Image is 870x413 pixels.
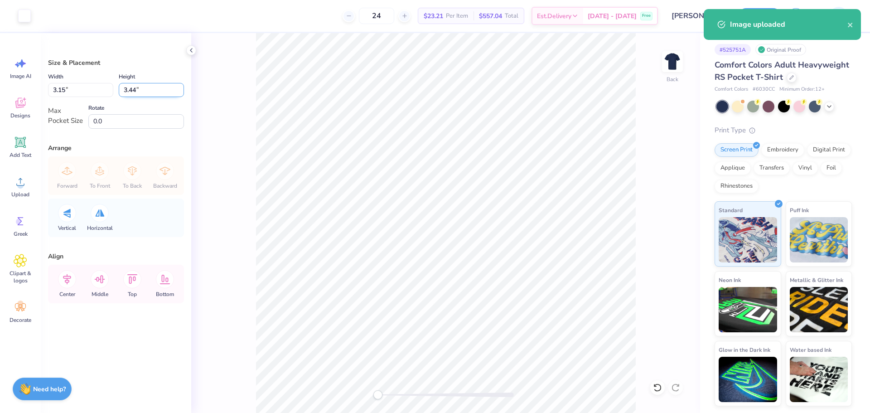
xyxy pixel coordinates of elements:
div: Applique [715,161,751,175]
span: Decorate [10,316,31,324]
div: Size & Placement [48,58,184,68]
span: Comfort Colors [715,86,748,93]
span: Minimum Order: 12 + [779,86,825,93]
div: Screen Print [715,143,759,157]
span: Glow in the Dark Ink [719,345,770,355]
span: Greek [14,230,28,238]
button: close [847,19,854,30]
span: $23.21 [424,11,443,21]
a: CF [815,7,852,25]
div: Back [667,75,678,83]
span: Puff Ink [790,205,809,215]
img: Metallic & Glitter Ink [790,287,848,332]
img: Puff Ink [790,217,848,262]
span: Metallic & Glitter Ink [790,275,843,285]
span: Standard [719,205,743,215]
span: Clipart & logos [5,270,35,284]
img: Water based Ink [790,357,848,402]
span: Total [505,11,518,21]
div: Arrange [48,143,184,153]
div: Accessibility label [373,390,382,399]
div: Transfers [754,161,790,175]
span: Add Text [10,151,31,159]
img: Standard [719,217,777,262]
span: Top [128,291,137,298]
div: Digital Print [807,143,851,157]
span: Middle [92,291,108,298]
span: Image AI [10,73,31,80]
div: Max Pocket Size [48,106,83,126]
img: Neon Ink [719,287,777,332]
img: Glow in the Dark Ink [719,357,777,402]
span: Vertical [58,224,76,232]
span: Neon Ink [719,275,741,285]
div: Embroidery [761,143,804,157]
span: Horizontal [87,224,113,232]
span: Est. Delivery [537,11,571,21]
img: Cholo Fernandez [830,7,848,25]
div: Original Proof [755,44,806,55]
div: # 525751A [715,44,751,55]
span: Upload [11,191,29,198]
div: Print Type [715,125,852,136]
label: Rotate [88,102,104,113]
img: Back [663,53,681,71]
span: Center [59,291,75,298]
span: Designs [10,112,30,119]
span: Comfort Colors Adult Heavyweight RS Pocket T-Shirt [715,59,849,83]
div: Rhinestones [715,180,759,193]
label: Width [48,71,63,82]
span: # 6030CC [753,86,775,93]
input: – – [359,8,394,24]
input: Untitled Design [665,7,731,25]
span: [DATE] - [DATE] [588,11,637,21]
div: Image uploaded [730,19,847,30]
span: Bottom [156,291,174,298]
span: Water based Ink [790,345,831,355]
label: Height [119,71,135,82]
strong: Need help? [33,385,66,394]
div: Align [48,252,184,261]
span: Per Item [446,11,468,21]
span: Free [642,13,651,19]
div: Vinyl [793,161,818,175]
span: $557.04 [479,11,502,21]
div: Foil [821,161,842,175]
